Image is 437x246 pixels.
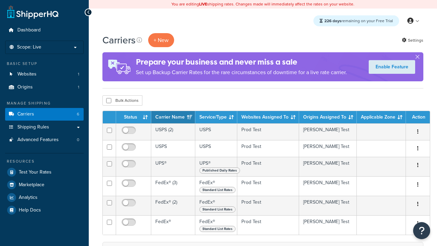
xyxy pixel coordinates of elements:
p: Set up Backup Carrier Rates for the rare circumstances of downtime for a live rate carrier. [136,68,347,77]
a: Settings [402,36,423,45]
th: Websites Assigned To: activate to sort column ascending [237,111,299,123]
span: Scope: Live [17,44,41,50]
span: Dashboard [17,27,41,33]
td: Prod Test [237,196,299,215]
li: Advanced Features [5,134,84,146]
td: FedEx® (3) [151,176,195,196]
th: Applicable Zone: activate to sort column ascending [357,111,406,123]
span: Help Docs [19,207,41,213]
td: [PERSON_NAME] Test [299,196,357,215]
li: Carriers [5,108,84,121]
th: Carrier Name: activate to sort column ascending [151,111,195,123]
div: Resources [5,159,84,164]
a: Shipping Rules [5,121,84,134]
span: Marketplace [19,182,44,188]
td: USPS [195,140,237,157]
span: Standard List Rates [199,206,236,213]
h1: Carriers [102,33,136,47]
a: Marketplace [5,179,84,191]
td: Prod Test [237,123,299,140]
a: Analytics [5,191,84,204]
td: [PERSON_NAME] Test [299,176,357,196]
td: FedEx® [195,196,237,215]
strong: 226 days [324,18,341,24]
li: Origins [5,81,84,94]
td: USPS [195,123,237,140]
div: Manage Shipping [5,100,84,106]
td: [PERSON_NAME] Test [299,215,357,235]
h4: Prepare your business and never miss a sale [136,56,347,68]
td: FedEx® (2) [151,196,195,215]
span: Carriers [17,111,34,117]
div: Basic Setup [5,61,84,67]
td: Prod Test [237,140,299,157]
span: Advanced Features [17,137,59,143]
td: FedEx® [195,176,237,196]
span: Origins [17,84,33,90]
td: Prod Test [237,157,299,176]
a: Test Your Rates [5,166,84,178]
img: ad-rules-rateshop-fe6ec290ccb7230408bd80ed9643f0289d75e0ffd9eb532fc0e269fcd187b520.png [102,52,136,81]
td: USPS (2) [151,123,195,140]
td: UPS® [195,157,237,176]
a: Help Docs [5,204,84,216]
a: Carriers 6 [5,108,84,121]
li: Websites [5,68,84,81]
span: Published Daily Rates [199,167,240,174]
span: Shipping Rules [17,124,49,130]
a: Dashboard [5,24,84,37]
span: 1 [78,71,79,77]
td: [PERSON_NAME] Test [299,140,357,157]
span: 1 [78,84,79,90]
button: Open Resource Center [413,222,430,239]
td: [PERSON_NAME] Test [299,123,357,140]
span: 6 [77,111,79,117]
th: Action [406,111,430,123]
td: Prod Test [237,176,299,196]
div: remaining on your Free Trial [313,15,399,26]
span: 0 [77,137,79,143]
span: Test Your Rates [19,169,52,175]
span: Websites [17,71,37,77]
a: Enable Feature [369,60,415,74]
span: Standard List Rates [199,187,236,193]
a: ShipperHQ Home [7,5,58,19]
td: FedEx® [195,215,237,235]
th: Status: activate to sort column ascending [116,111,151,123]
button: Bulk Actions [102,95,142,106]
span: Standard List Rates [199,226,236,232]
td: FedEx® [151,215,195,235]
a: Advanced Features 0 [5,134,84,146]
th: Origins Assigned To: activate to sort column ascending [299,111,357,123]
a: Websites 1 [5,68,84,81]
span: Analytics [19,195,38,201]
a: Origins 1 [5,81,84,94]
td: USPS [151,140,195,157]
b: LIVE [199,1,207,7]
td: Prod Test [237,215,299,235]
td: UPS® [151,157,195,176]
td: [PERSON_NAME] Test [299,157,357,176]
button: + New [148,33,174,47]
th: Service/Type: activate to sort column ascending [195,111,237,123]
